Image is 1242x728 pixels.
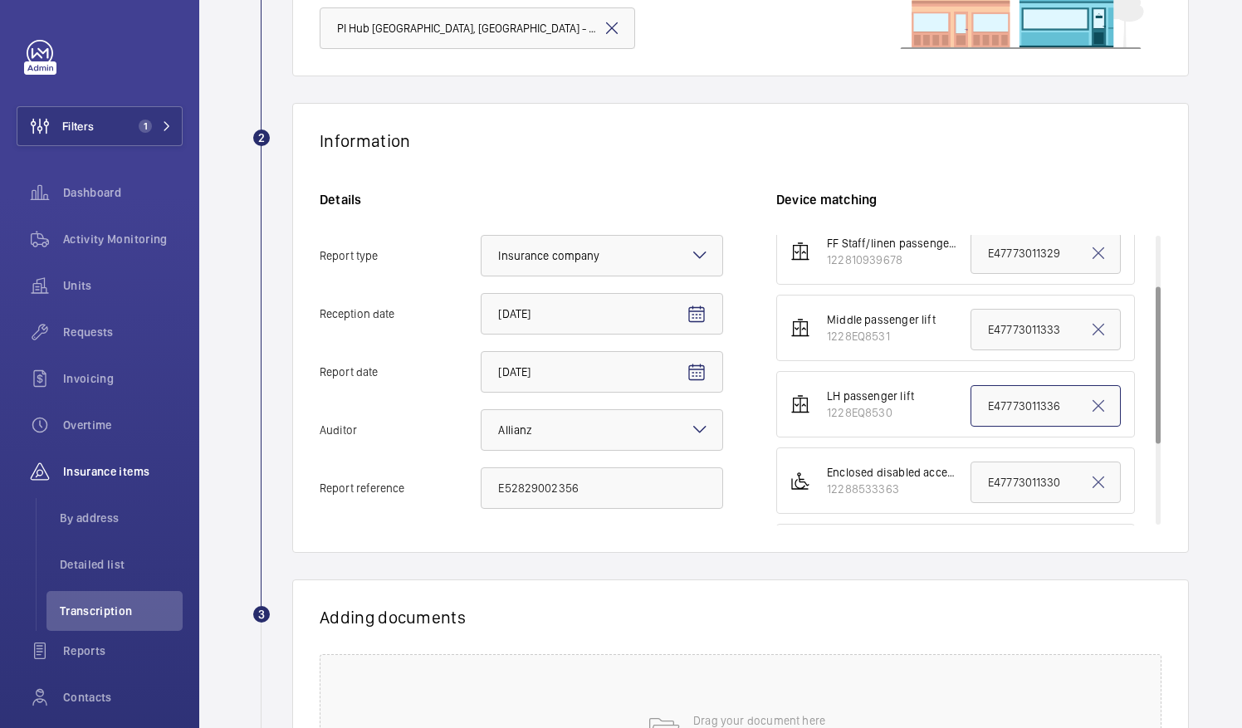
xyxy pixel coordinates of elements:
img: platform_lift.svg [790,471,810,491]
button: Open calendar [677,295,716,335]
span: Report type [320,250,481,261]
input: Reception dateOpen calendar [481,293,723,335]
span: Contacts [63,689,183,706]
span: Report date [320,366,481,378]
div: Enclosed disabled access platform [827,464,961,481]
input: Type the address [320,7,635,49]
div: Middle passenger lift [827,311,936,328]
div: 3 [253,606,270,623]
div: 12288533363 [827,481,961,497]
button: Filters1 [17,106,183,146]
button: Open calendar [677,353,716,393]
span: Insurance items [63,463,183,480]
span: Report reference [320,482,481,494]
span: Auditor [320,424,481,436]
img: elevator.svg [790,242,810,261]
span: By address [60,510,183,526]
div: 2 [253,129,270,146]
img: elevator.svg [790,394,810,414]
h1: Information [320,130,410,151]
div: 1228EQ8530 [827,404,914,421]
div: FF Staff/linen passenger lift Fire Fighting [827,235,961,252]
span: Filters [62,118,94,134]
input: Ref. appearing on the document [971,309,1121,350]
div: 1228EQ8531 [827,328,936,344]
span: Invoicing [63,370,183,387]
span: Dashboard [63,184,183,201]
span: 1 [139,120,152,133]
input: Report dateOpen calendar [481,351,723,393]
input: Report reference [481,467,723,509]
span: Requests [63,324,183,340]
img: elevator.svg [790,318,810,338]
h6: Details [320,191,723,208]
span: Reception date [320,308,481,320]
input: Ref. appearing on the document [971,232,1121,274]
span: Activity Monitoring [63,231,183,247]
input: Ref. appearing on the document [971,385,1121,427]
span: Transcription [60,603,183,619]
span: Detailed list [60,556,183,573]
span: Allianz [498,423,532,437]
span: Reports [63,642,183,659]
span: Overtime [63,417,183,433]
h6: Device matching [776,191,1161,208]
div: LH passenger lift [827,388,914,404]
span: Insurance company [498,249,599,262]
h1: Adding documents [320,607,1161,628]
div: 122810939678 [827,252,961,268]
span: Units [63,277,183,294]
input: Ref. appearing on the document [971,462,1121,503]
